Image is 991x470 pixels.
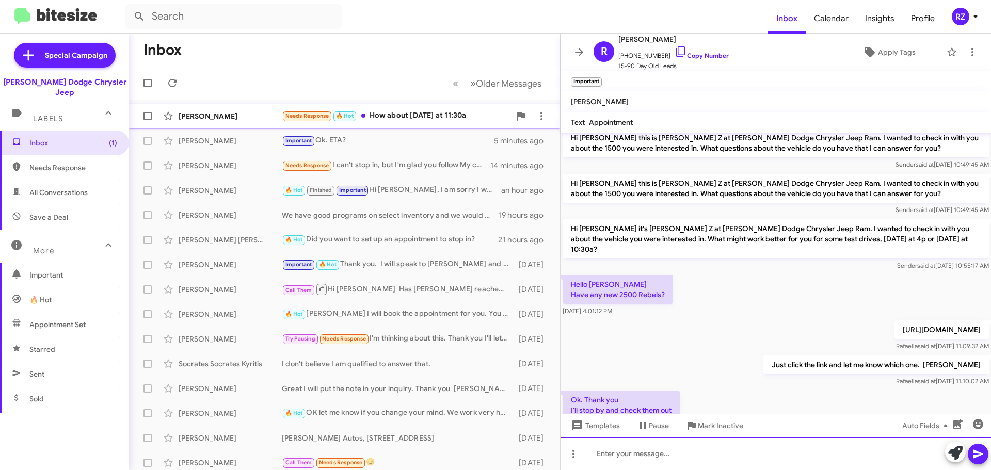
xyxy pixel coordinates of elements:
div: Hi [PERSON_NAME] Has [PERSON_NAME] reached out for you? [282,283,514,296]
span: Finished [310,187,332,193]
span: said at [918,377,936,385]
div: [PERSON_NAME] [PERSON_NAME] [179,235,282,245]
h1: Inbox [143,42,182,58]
button: Mark Inactive [677,416,752,435]
div: Socrates Socrates Kyritis [179,359,282,369]
span: Text [571,118,585,127]
div: 19 hours ago [498,210,552,220]
span: 🔥 Hot [285,236,303,243]
span: Important [339,187,366,193]
span: Profile [903,4,943,34]
div: [PERSON_NAME] [179,111,282,121]
div: [PERSON_NAME] [179,185,282,196]
span: [PERSON_NAME] [571,97,629,106]
span: Labels [33,114,63,123]
a: Insights [857,4,903,34]
div: [DATE] [514,309,552,319]
div: Great I will put the note in your inquiry. Thank you [PERSON_NAME] [282,383,514,394]
span: Needs Response [285,162,329,169]
span: Templates [569,416,620,435]
span: [PHONE_NUMBER] [618,45,729,61]
span: Sender [DATE] 10:55:17 AM [897,262,989,269]
span: Important [29,270,117,280]
div: [PERSON_NAME] [179,284,282,295]
span: Call Them [285,287,312,294]
div: [DATE] [514,334,552,344]
span: Pause [649,416,669,435]
span: Sender [DATE] 10:49:45 AM [896,160,989,168]
span: Needs Response [285,112,329,119]
div: We have good programs on select inventory and we would need to take a look at your vehicle to get... [282,210,498,220]
div: RZ [952,8,969,25]
div: 5 minutes ago [494,136,552,146]
div: Did you want to set up an appointment to stop in? [282,234,498,246]
div: I'm thinking about this. Thank you I'll let you know [282,333,514,345]
input: Search [125,4,342,29]
div: an hour ago [501,185,552,196]
button: Next [464,73,548,94]
div: [PERSON_NAME] Autos, [STREET_ADDRESS] [282,433,514,443]
div: [PERSON_NAME] [179,334,282,344]
p: Hi [PERSON_NAME] it's [PERSON_NAME] Z at [PERSON_NAME] Dodge Chrysler Jeep Ram. I wanted to check... [563,219,989,258]
a: Copy Number [675,52,729,59]
p: Hi [PERSON_NAME] this is [PERSON_NAME] Z at [PERSON_NAME] Dodge Chrysler Jeep Ram. I wanted to ch... [563,128,989,157]
span: Inbox [29,138,117,148]
div: [DATE] [514,260,552,270]
span: » [470,77,476,90]
span: 🔥 Hot [285,311,303,317]
div: [DATE] [514,383,552,394]
div: Thank you. I will speak to [PERSON_NAME] and have her contact you as soon as she gets in [DATE]. ... [282,258,514,270]
span: Auto Fields [902,416,952,435]
div: Ok. ETA? [282,135,494,147]
span: 🔥 Hot [285,410,303,416]
div: [PERSON_NAME] [179,136,282,146]
span: [DATE] 4:01:12 PM [563,307,612,315]
div: 😊 [282,457,514,468]
p: Hello [PERSON_NAME] Have any new 2500 Rebels? [563,275,673,304]
span: [PERSON_NAME] [618,33,729,45]
span: said at [916,160,934,168]
button: Templates [561,416,628,435]
span: Older Messages [476,78,541,89]
span: Rafaella [DATE] 11:10:02 AM [896,377,989,385]
span: Calendar [806,4,857,34]
p: [URL][DOMAIN_NAME] [894,320,989,339]
div: [PERSON_NAME] [179,408,282,418]
div: 21 hours ago [498,235,552,245]
span: said at [916,206,934,214]
div: [DATE] [514,433,552,443]
span: Needs Response [322,335,366,342]
a: Special Campaign [14,43,116,68]
button: Previous [446,73,465,94]
div: OK let me know if you change your mind. We work very hard to get everyone approved. [PERSON_NAME] [282,407,514,419]
button: RZ [943,8,980,25]
div: 14 minutes ago [490,160,552,171]
span: Save a Deal [29,212,68,222]
span: Starred [29,344,55,354]
button: Apply Tags [836,43,941,61]
span: 🔥 Hot [319,261,337,268]
div: I can't stop in, but I'm glad you follow My construction company is in the market for a new and o... [282,159,490,171]
span: Apply Tags [878,43,916,61]
div: [DATE] [514,359,552,369]
span: R [601,43,608,60]
div: [DATE] [514,284,552,295]
small: Important [571,77,602,87]
div: Hi [PERSON_NAME], I am sorry I was off. I will speak to your associate [DATE] and het back to you... [282,184,501,196]
span: Rafaella [DATE] 11:09:32 AM [896,342,989,350]
nav: Page navigation example [447,73,548,94]
span: Sold [29,394,44,404]
p: Hi [PERSON_NAME] this is [PERSON_NAME] Z at [PERSON_NAME] Dodge Chrysler Jeep Ram. I wanted to ch... [563,174,989,203]
button: Auto Fields [894,416,960,435]
span: 🔥 Hot [336,112,354,119]
a: Inbox [768,4,806,34]
div: [PERSON_NAME] [179,210,282,220]
div: [PERSON_NAME] [179,260,282,270]
span: Important [285,137,312,144]
div: [PERSON_NAME] [179,458,282,468]
span: Needs Response [319,459,363,466]
p: Just click the link and let me know which one. [PERSON_NAME] [763,355,989,374]
span: Appointment Set [29,319,86,330]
